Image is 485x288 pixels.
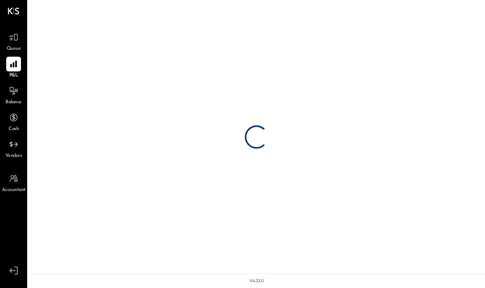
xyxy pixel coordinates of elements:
a: Vendors [0,137,27,160]
a: Queue [0,30,27,52]
a: P&L [0,57,27,79]
span: Balance [5,99,22,106]
a: Accountant [0,171,27,194]
span: Accountant [2,187,26,194]
span: Vendors [5,153,22,160]
span: Cash [9,126,19,133]
a: Balance [0,83,27,106]
a: Cash [0,110,27,133]
span: P&L [9,72,18,79]
div: v 4.33.0 [249,278,264,284]
span: Queue [7,45,21,52]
